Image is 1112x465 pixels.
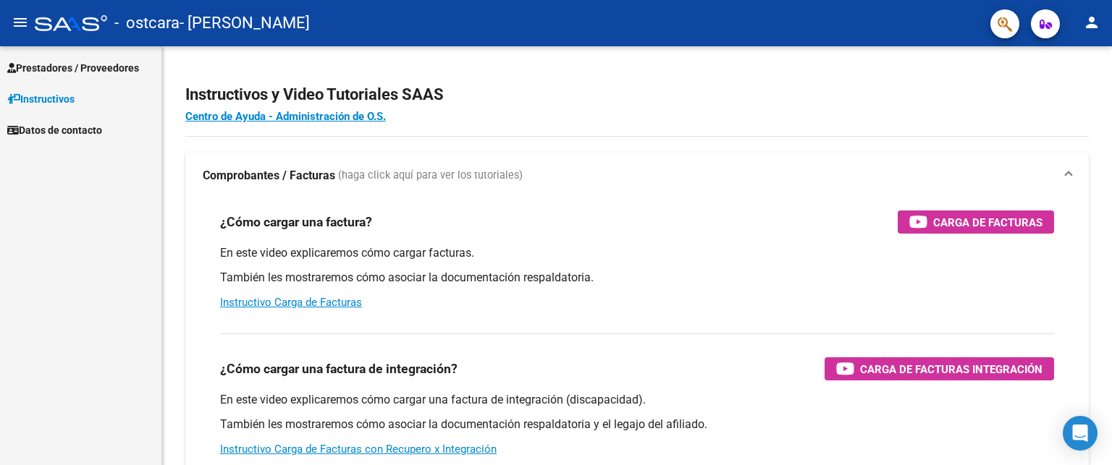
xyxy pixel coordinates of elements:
span: Datos de contacto [7,122,102,138]
div: Open Intercom Messenger [1063,416,1098,451]
strong: Comprobantes / Facturas [203,168,335,184]
a: Instructivo Carga de Facturas [220,296,362,309]
mat-icon: menu [12,14,29,31]
h3: ¿Cómo cargar una factura de integración? [220,359,458,379]
a: Instructivo Carga de Facturas con Recupero x Integración [220,443,497,456]
p: También les mostraremos cómo asociar la documentación respaldatoria y el legajo del afiliado. [220,417,1054,432]
span: - [PERSON_NAME] [180,7,310,39]
span: Prestadores / Proveedores [7,60,139,76]
span: (haga click aquí para ver los tutoriales) [338,168,523,184]
button: Carga de Facturas Integración [825,357,1054,380]
h2: Instructivos y Video Tutoriales SAAS [185,81,1089,108]
span: - ostcara [114,7,180,39]
mat-icon: person [1083,14,1100,31]
mat-expansion-panel-header: Comprobantes / Facturas (haga click aquí para ver los tutoriales) [185,153,1089,199]
span: Carga de Facturas [933,213,1042,231]
p: En este video explicaremos cómo cargar una factura de integración (discapacidad). [220,392,1054,408]
span: Carga de Facturas Integración [860,360,1042,378]
button: Carga de Facturas [898,210,1054,234]
span: Instructivos [7,91,75,107]
p: En este video explicaremos cómo cargar facturas. [220,245,1054,261]
p: También les mostraremos cómo asociar la documentación respaldatoria. [220,270,1054,286]
h3: ¿Cómo cargar una factura? [220,212,372,232]
a: Centro de Ayuda - Administración de O.S. [185,110,386,123]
